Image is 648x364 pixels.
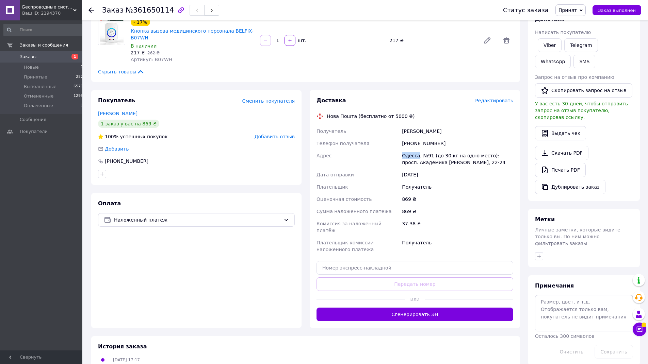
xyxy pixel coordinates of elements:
[535,55,571,68] a: WhatsApp
[401,181,515,193] div: Получатель
[71,54,78,59] span: 1
[147,51,160,55] span: 262 ₴
[98,111,137,116] a: [PERSON_NAME]
[131,18,150,26] div: - 17%
[98,68,145,75] span: Скрыть товары
[535,282,574,289] span: Примечания
[535,74,614,80] span: Запрос на отзыв про компанию
[535,16,565,22] span: Действия
[24,74,47,80] span: Принятые
[317,308,513,321] button: Сгенерировать ЭН
[401,137,515,150] div: [PHONE_NUMBER]
[475,98,513,103] span: Редактировать
[317,97,346,104] span: Доставка
[535,333,594,339] span: Осталось 300 символов
[317,141,369,146] span: Телефон получателя
[633,323,646,336] button: Чат с покупателем
[24,84,56,90] span: Выполненные
[74,84,83,90] span: 6570
[317,221,382,233] span: Комиссия за наложенный платёж
[538,38,562,52] a: Viber
[100,18,124,45] img: Кнопка вызова медицинского персонала BELFIX-B07WH
[401,150,515,169] div: Одесса, №91 (до 30 кг на одно место): просп. Академика [PERSON_NAME], 22-24
[3,24,84,36] input: Поиск
[105,134,118,139] span: 100%
[317,153,331,158] span: Адрес
[593,5,641,15] button: Заказ выполнен
[401,237,515,256] div: Получатель
[535,227,620,246] span: Личные заметки, которые видите только вы. По ним можно фильтровать заказы
[317,196,372,202] span: Оценочная стоимость
[131,28,254,40] a: Кнопка вызова медицинского персонала BELFIX-B07WH
[405,296,425,303] span: или
[558,7,577,13] span: Принят
[573,55,595,68] button: SMS
[317,261,513,275] input: Номер экспресс-накладной
[88,7,94,14] div: Вернуться назад
[500,34,513,47] span: Удалить
[98,97,135,104] span: Покупатель
[131,57,172,62] span: Артикул: B07WH
[22,10,82,16] div: Ваш ID: 2194370
[24,103,53,109] span: Оплаченные
[401,169,515,181] div: [DATE]
[24,93,53,99] span: Отмененные
[401,193,515,205] div: 869 ₴
[535,101,628,120] span: У вас есть 30 дней, чтобы отправить запрос на отзыв покупателю, скопировав ссылку.
[98,120,159,128] div: 1 заказ у вас на 869 ₴
[255,134,295,139] span: Добавить отзыв
[401,205,515,218] div: 869 ₴
[74,93,83,99] span: 1299
[20,42,68,48] span: Заказы и сообщения
[317,209,392,214] span: Сумма наложенного платежа
[535,30,591,35] span: Написать покупателю
[598,8,636,13] span: Заказ выполнен
[98,343,147,350] span: История заказа
[20,54,36,60] span: Заказы
[535,146,588,160] a: Скачать PDF
[76,74,83,80] span: 252
[20,128,48,135] span: Покупатели
[113,358,140,362] span: [DATE] 17:17
[114,216,281,224] span: Наложенный платеж
[401,125,515,137] div: [PERSON_NAME]
[317,240,374,252] span: Плательщик комиссии наложенного платежа
[98,133,168,140] div: успешных покупок
[24,64,39,70] span: Новые
[131,43,157,49] span: В наличии
[387,36,478,45] div: 217 ₴
[242,98,295,104] span: Сменить покупателя
[104,158,149,164] div: [PHONE_NUMBER]
[564,38,598,52] a: Telegram
[535,126,586,140] button: Выдать чек
[317,128,346,134] span: Получатель
[98,200,121,207] span: Оплата
[535,163,586,177] a: Печать PDF
[535,180,605,194] button: Дублировать заказ
[317,184,348,190] span: Плательщик
[105,146,129,152] span: Добавить
[131,50,145,55] span: 217 ₴
[317,172,354,177] span: Дата отправки
[102,6,124,14] span: Заказ
[535,216,555,223] span: Метки
[20,117,46,123] span: Сообщения
[325,113,416,120] div: Нова Пошта (бесплатно от 5000 ₴)
[22,4,73,10] span: Беспроводные системы вызова официантов и персонала BELFIX
[503,7,549,14] div: Статус заказа
[296,37,307,44] div: шт.
[126,6,174,14] span: №361650114
[481,34,494,47] a: Редактировать
[535,83,632,98] button: Скопировать запрос на отзыв
[401,218,515,237] div: 37.38 ₴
